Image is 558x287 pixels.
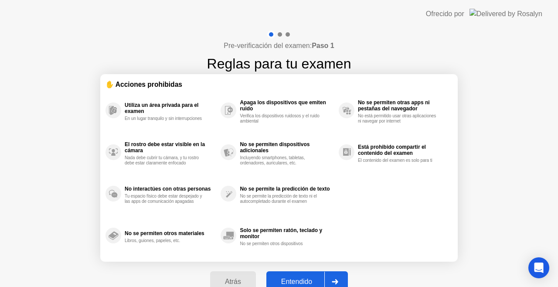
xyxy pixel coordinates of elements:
div: Está prohibido compartir el contenido del examen [358,144,448,156]
div: Apaga los dispositivos que emiten ruido [240,99,334,112]
div: Tu espacio físico debe estar despejado y las apps de comunicación apagadas [125,194,207,204]
div: En un lugar tranquilo y sin interrupciones [125,116,207,121]
div: ✋ Acciones prohibidas [105,79,453,89]
div: No se permiten dispositivos adicionales [240,141,334,154]
div: Incluyendo smartphones, tabletas, ordenadores, auriculares, etc. [240,155,322,166]
div: No se permiten otros dispositivos [240,241,322,246]
h1: Reglas para tu examen [207,53,351,74]
div: Utiliza un área privada para el examen [125,102,216,114]
h4: Pre-verificación del examen: [224,41,334,51]
div: No se permite la predicción de texto [240,186,334,192]
b: Paso 1 [312,42,334,49]
div: Entendido [269,278,324,286]
img: Delivered by Rosalyn [470,9,542,19]
div: Solo se permiten ratón, teclado y monitor [240,227,334,239]
div: Open Intercom Messenger [528,257,549,278]
div: No está permitido usar otras aplicaciones ni navegar por internet [358,113,440,124]
div: Libros, guiones, papeles, etc. [125,238,207,243]
div: Ofrecido por [426,9,464,19]
div: Nada debe cubrir tu cámara, y tu rostro debe estar claramente enfocado [125,155,207,166]
div: Verifica los dispositivos ruidosos y el ruido ambiental [240,113,322,124]
div: El contenido del examen es solo para ti [358,158,440,163]
div: Atrás [213,278,253,286]
div: El rostro debe estar visible en la cámara [125,141,216,154]
div: No interactúes con otras personas [125,186,216,192]
div: No se permite la predicción de texto ni el autocompletado durante el examen [240,194,322,204]
div: No se permiten otros materiales [125,230,216,236]
div: No se permiten otras apps ni pestañas del navegador [358,99,448,112]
